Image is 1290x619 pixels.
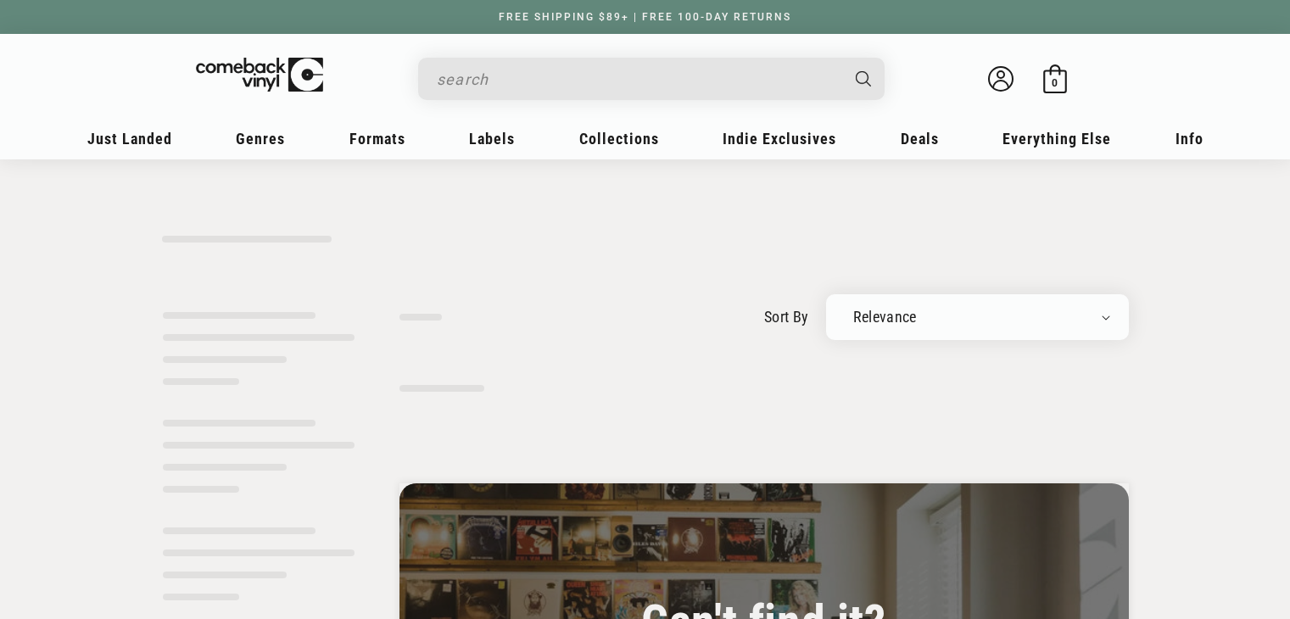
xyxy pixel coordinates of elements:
[1052,76,1058,89] span: 0
[349,130,405,148] span: Formats
[1002,130,1111,148] span: Everything Else
[723,130,836,148] span: Indie Exclusives
[437,62,839,97] input: search
[482,11,808,23] a: FREE SHIPPING $89+ | FREE 100-DAY RETURNS
[469,130,515,148] span: Labels
[764,305,809,328] label: sort by
[579,130,659,148] span: Collections
[418,58,885,100] div: Search
[840,58,886,100] button: Search
[901,130,939,148] span: Deals
[1176,130,1203,148] span: Info
[236,130,285,148] span: Genres
[87,130,172,148] span: Just Landed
